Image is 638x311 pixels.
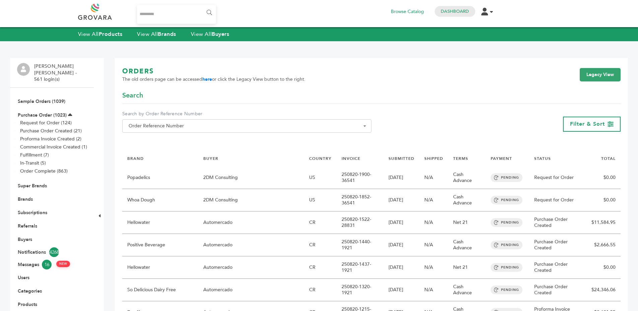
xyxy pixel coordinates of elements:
[383,189,419,211] td: [DATE]
[18,98,65,105] a: Sample Orders (1039)
[586,189,621,211] td: $0.00
[342,156,360,161] a: INVOICE
[448,211,486,234] td: Net 21
[122,167,198,189] td: Popadelics
[309,156,332,161] a: COUNTRY
[453,156,468,161] a: TERMS
[20,120,72,126] a: Request for Order (124)
[126,121,368,131] span: Order Reference Number
[529,279,586,301] td: Purchase Order Created
[491,218,522,227] span: PENDING
[304,189,337,211] td: US
[122,76,305,83] span: The old orders page can be accessed or click the Legacy View button to the right.
[198,234,304,256] td: Automercado
[122,67,305,76] h1: ORDERS
[20,128,82,134] a: Purchase Order Created (21)
[586,211,621,234] td: $11,584.95
[212,30,229,38] strong: Buyers
[304,279,337,301] td: CR
[122,91,143,100] span: Search
[448,256,486,279] td: Net 21
[203,156,218,161] a: BUYER
[137,30,176,38] a: View AllBrands
[18,112,67,118] a: Purchase Order (1023)
[448,189,486,211] td: Cash Advance
[20,152,49,158] a: Fulfillment (7)
[529,211,586,234] td: Purchase Order Created
[18,260,86,269] a: Messages16 NEW
[337,211,383,234] td: 250820-1522-28831
[122,211,198,234] td: Hellowater
[534,156,551,161] a: STATUS
[122,279,198,301] td: So Delicious Dairy Free
[337,167,383,189] td: 250820-1900-36541
[122,234,198,256] td: Positive Beverage
[383,234,419,256] td: [DATE]
[18,288,42,294] a: Categories
[419,234,448,256] td: N/A
[419,167,448,189] td: N/A
[42,260,52,269] span: 16
[18,274,29,281] a: Users
[304,234,337,256] td: CR
[198,167,304,189] td: 2DM Consulting
[491,173,522,182] span: PENDING
[491,156,512,161] a: PAYMENT
[424,156,443,161] a: SHIPPED
[127,156,144,161] a: BRAND
[18,223,37,229] a: Referrals
[18,236,32,243] a: Buyers
[419,279,448,301] td: N/A
[18,196,33,202] a: Brands
[191,30,229,38] a: View AllBuyers
[78,30,123,38] a: View AllProducts
[198,256,304,279] td: Automercado
[304,167,337,189] td: US
[18,247,86,257] a: Notifications4268
[337,189,383,211] td: 250820-1852-36541
[122,119,371,133] span: Order Reference Number
[20,144,87,150] a: Commercial Invoice Created (1)
[491,263,522,272] span: PENDING
[34,63,92,83] li: [PERSON_NAME] [PERSON_NAME] - 561 login(s)
[198,189,304,211] td: 2DM Consulting
[419,256,448,279] td: N/A
[419,211,448,234] td: N/A
[17,63,30,76] img: profile.png
[448,279,486,301] td: Cash Advance
[491,286,522,294] span: PENDING
[586,234,621,256] td: $2,666.55
[448,234,486,256] td: Cash Advance
[586,279,621,301] td: $24,346.06
[383,167,419,189] td: [DATE]
[529,256,586,279] td: Purchase Order Created
[337,234,383,256] td: 250820-1440-1921
[529,189,586,211] td: Request for Order
[383,211,419,234] td: [DATE]
[304,256,337,279] td: CR
[158,30,176,38] strong: Brands
[337,279,383,301] td: 250820-1320-1921
[586,167,621,189] td: $0.00
[586,256,621,279] td: $0.00
[383,256,419,279] td: [DATE]
[529,167,586,189] td: Request for Order
[56,261,70,267] span: NEW
[20,160,46,166] a: In-Transit (5)
[383,279,419,301] td: [DATE]
[419,189,448,211] td: N/A
[122,256,198,279] td: Hellowater
[122,189,198,211] td: Whoa Dough
[304,211,337,234] td: CR
[580,68,621,81] a: Legacy View
[448,167,486,189] td: Cash Advance
[337,256,383,279] td: 250820-1437-1921
[198,279,304,301] td: Automercado
[202,76,212,82] a: here
[122,111,371,117] label: Search by Order Reference Number
[20,168,68,174] a: Order Complete (863)
[570,120,605,128] span: Filter & Sort
[18,301,37,308] a: Products
[99,30,122,38] strong: Products
[441,8,469,14] a: Dashboard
